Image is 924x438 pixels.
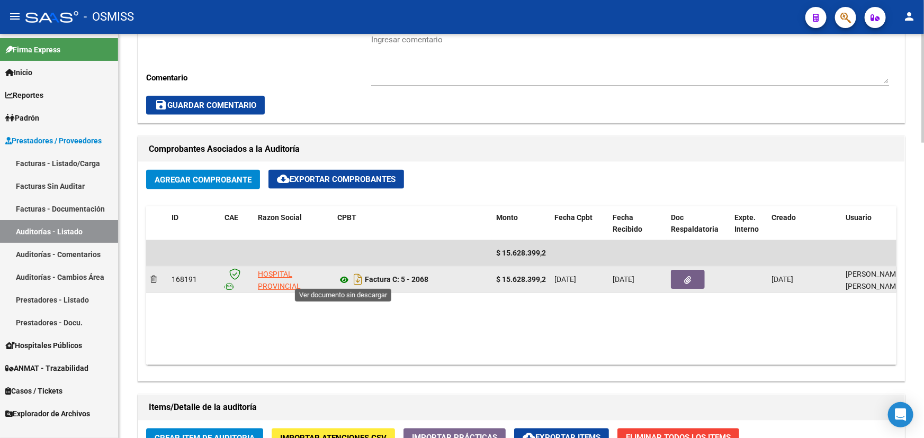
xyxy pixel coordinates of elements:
[5,112,39,124] span: Padrón
[146,170,260,189] button: Agregar Comprobante
[496,275,550,284] strong: $ 15.628.399,20
[772,275,793,284] span: [DATE]
[613,275,634,284] span: [DATE]
[608,206,667,241] datatable-header-cell: Fecha Recibido
[5,362,88,374] span: ANMAT - Trazabilidad
[268,170,404,189] button: Exportar Comprobantes
[149,141,894,158] h1: Comprobantes Asociados a la Auditoría
[84,5,134,29] span: - OSMISS
[146,72,371,84] p: Comentario
[5,44,60,56] span: Firma Express
[172,275,197,284] span: 168191
[172,213,178,222] span: ID
[5,340,82,351] span: Hospitales Públicos
[5,67,32,78] span: Inicio
[155,175,252,185] span: Agregar Comprobante
[225,213,238,222] span: CAE
[333,206,492,241] datatable-header-cell: CPBT
[146,96,265,115] button: Guardar Comentario
[492,206,550,241] datatable-header-cell: Monto
[767,206,841,241] datatable-header-cell: Creado
[167,206,220,241] datatable-header-cell: ID
[554,213,593,222] span: Fecha Cpbt
[8,10,21,23] mat-icon: menu
[258,213,302,222] span: Razon Social
[258,270,301,303] span: HOSPITAL PROVINCIAL ROSARIO
[496,249,550,257] span: $ 15.628.399,20
[734,213,759,234] span: Expte. Interno
[277,175,396,184] span: Exportar Comprobantes
[351,271,365,288] i: Descargar documento
[277,172,290,185] mat-icon: cloud_download
[254,206,333,241] datatable-header-cell: Razon Social
[365,276,428,284] strong: Factura C: 5 - 2068
[554,275,576,284] span: [DATE]
[337,213,356,222] span: CPBT
[613,213,642,234] span: Fecha Recibido
[550,206,608,241] datatable-header-cell: Fecha Cpbt
[667,206,730,241] datatable-header-cell: Doc Respaldatoria
[5,408,90,419] span: Explorador de Archivos
[496,213,518,222] span: Monto
[671,213,719,234] span: Doc Respaldatoria
[888,402,913,427] div: Open Intercom Messenger
[730,206,767,241] datatable-header-cell: Expte. Interno
[220,206,254,241] datatable-header-cell: CAE
[846,213,872,222] span: Usuario
[903,10,916,23] mat-icon: person
[155,101,256,110] span: Guardar Comentario
[155,98,167,111] mat-icon: save
[5,135,102,147] span: Prestadores / Proveedores
[149,399,894,416] h1: Items/Detalle de la auditoría
[5,385,62,397] span: Casos / Tickets
[772,213,796,222] span: Creado
[5,89,43,101] span: Reportes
